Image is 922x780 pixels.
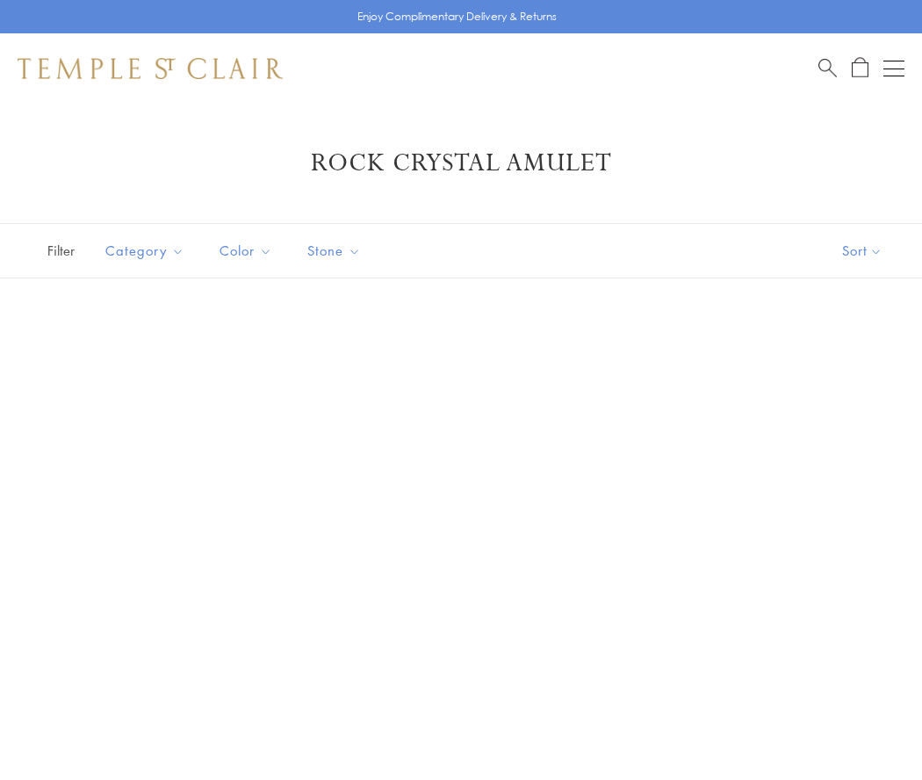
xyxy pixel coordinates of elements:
[294,231,374,271] button: Stone
[211,240,285,262] span: Color
[44,148,878,179] h1: Rock Crystal Amulet
[18,58,283,79] img: Temple St. Clair
[852,57,868,79] a: Open Shopping Bag
[206,231,285,271] button: Color
[818,57,837,79] a: Search
[803,224,922,278] button: Show sort by
[299,240,374,262] span: Stone
[883,58,904,79] button: Open navigation
[357,8,557,25] p: Enjoy Complimentary Delivery & Returns
[97,240,198,262] span: Category
[92,231,198,271] button: Category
